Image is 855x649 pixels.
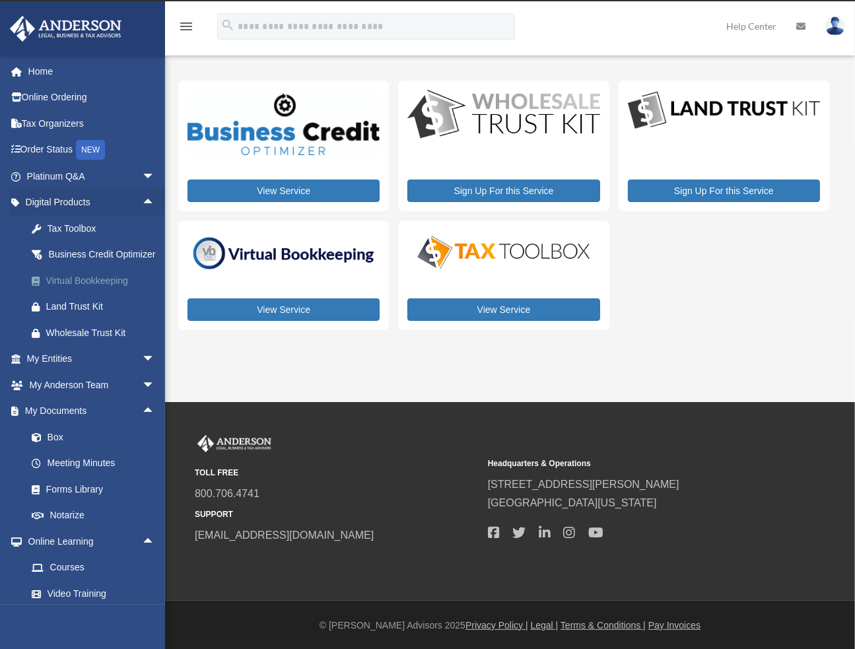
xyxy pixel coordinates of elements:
[18,476,175,502] a: Forms Library
[178,18,194,34] i: menu
[628,90,820,131] img: LandTrust_lgo-1.jpg
[18,242,175,268] a: Business Credit Optimizer
[46,246,158,263] div: Business Credit Optimizer
[165,617,855,634] div: © [PERSON_NAME] Advisors 2025
[407,180,599,202] a: Sign Up For this Service
[142,346,168,373] span: arrow_drop_down
[648,620,701,631] a: Pay Invoices
[531,620,559,631] a: Legal |
[825,17,845,36] img: User Pic
[9,110,175,137] a: Tax Organizers
[142,189,168,217] span: arrow_drop_up
[18,580,175,607] a: Video Training
[18,450,175,477] a: Meeting Minutes
[46,298,158,315] div: Land Trust Kit
[195,466,479,480] small: TOLL FREE
[407,90,599,141] img: WS-Trust-Kit-lgo-1.jpg
[195,529,374,541] a: [EMAIL_ADDRESS][DOMAIN_NAME]
[6,16,125,42] img: Anderson Advisors Platinum Portal
[18,320,175,346] a: Wholesale Trust Kit
[221,18,235,32] i: search
[142,528,168,555] span: arrow_drop_up
[46,221,158,237] div: Tax Toolbox
[188,298,380,321] a: View Service
[195,488,259,499] a: 800.706.4741
[9,528,175,555] a: Online Learningarrow_drop_up
[188,180,380,202] a: View Service
[9,398,175,425] a: My Documentsarrow_drop_up
[488,479,679,490] a: [STREET_ADDRESS][PERSON_NAME]
[9,85,175,111] a: Online Ordering
[142,163,168,190] span: arrow_drop_down
[561,620,646,631] a: Terms & Conditions |
[488,457,772,471] small: Headquarters & Operations
[18,424,175,450] a: Box
[465,620,528,631] a: Privacy Policy |
[46,273,158,289] div: Virtual Bookkeeping
[9,372,175,398] a: My Anderson Teamarrow_drop_down
[9,58,175,85] a: Home
[9,346,175,372] a: My Entitiesarrow_drop_down
[628,180,820,202] a: Sign Up For this Service
[9,163,175,189] a: Platinum Q&Aarrow_drop_down
[178,23,194,34] a: menu
[142,372,168,399] span: arrow_drop_down
[9,189,175,216] a: Digital Productsarrow_drop_up
[407,298,599,321] a: View Service
[18,215,175,242] a: Tax Toolbox
[142,398,168,425] span: arrow_drop_up
[9,137,175,164] a: Order StatusNEW
[488,497,657,508] a: [GEOGRAPHIC_DATA][US_STATE]
[76,140,105,160] div: NEW
[18,294,175,320] a: Land Trust Kit
[18,555,175,581] a: Courses
[195,435,274,452] img: Anderson Advisors Platinum Portal
[18,502,175,529] a: Notarize
[195,508,479,522] small: SUPPORT
[46,325,158,341] div: Wholesale Trust Kit
[18,267,175,294] a: Virtual Bookkeeping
